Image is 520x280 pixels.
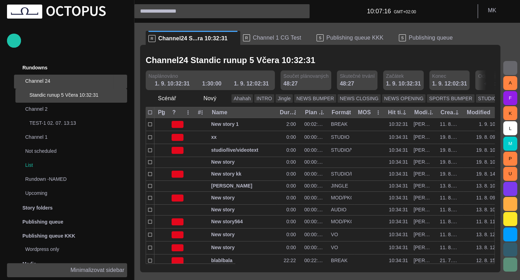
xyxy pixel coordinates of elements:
[211,181,273,191] div: adasdsad BUMPER
[304,218,325,225] div: 00:00:00:00
[286,121,299,128] div: 2:00
[286,194,299,201] div: 0:00
[399,34,406,41] p: S
[440,194,460,201] div: 11. 8. 09:22:00
[387,218,408,225] div: 10:34:31
[7,263,127,277] button: Minimalizovat sidebar
[211,134,273,141] span: xx
[158,35,228,42] span: Channel24 S...ra 10:32:31
[243,34,250,41] p: R
[440,121,460,128] div: 11. 8. 09:23:32
[414,206,434,213] div: Stanislav Vedra (svedra)
[283,73,328,80] span: Součet plánovaných
[343,108,353,117] button: Format column menu
[146,92,188,105] button: Scénář
[280,109,298,116] div: Duration
[304,134,325,141] div: 00:00:00:00
[331,194,352,201] div: MOD/PKG
[340,73,375,80] span: Skutečné trvání
[476,134,512,141] div: 19. 8. 09:07:40
[387,194,408,201] div: 10:34:31
[25,246,59,253] p: Wordpress only
[476,147,512,153] div: 19. 8. 10:28:22
[409,34,453,41] span: Publishing queue
[253,34,301,41] span: Channel 1 CG Test
[326,34,383,41] span: Publishing queue KKK
[427,94,474,103] button: SPORTS BUMPER
[503,121,517,135] button: L
[386,73,404,80] span: Začátek
[331,257,347,264] div: BREAK
[22,260,36,267] p: Media
[15,89,127,103] div: Standic runup 5 Včera 10:32:31
[191,92,229,105] button: Nový
[148,73,178,80] span: Naplánováno
[305,109,325,116] div: Plan dur
[414,194,434,201] div: Stanislav Vedra (svedra)
[482,4,516,17] button: MK
[414,244,434,251] div: Stanislav Vedra (svedra)
[211,171,273,177] span: New story kk
[286,134,299,141] div: 0:00
[211,228,273,241] div: New story
[294,94,336,103] button: NEWS BUMPER
[441,109,460,116] div: Created
[231,94,253,103] button: Ahahah
[29,119,76,127] p: TEST-1 02. 07. 13:13
[211,218,273,225] span: New story564
[284,257,299,264] div: 22:22
[11,159,127,173] div: List
[476,194,512,201] div: 11. 8. 09:22:00
[414,231,434,238] div: Stanislav Vedra (svedra)
[158,108,167,117] button: Pg column menu
[283,80,298,88] div: 48:27
[503,106,517,120] button: K
[25,162,33,169] p: List
[440,159,460,165] div: 19. 8. 10:28:22
[331,171,352,177] div: STUDIO/LIVE/PKG
[211,257,273,264] span: blablbala
[331,121,347,128] div: BREAK
[358,109,371,116] div: MOS
[367,7,391,16] p: 10:07:16
[22,232,75,239] p: Publishing queue KKK
[331,231,338,238] div: VO
[387,206,408,213] div: 10:34:31
[22,218,63,225] p: Publishing queue
[276,94,293,103] button: Jingle
[387,231,408,238] div: 10:34:31
[202,80,225,88] div: 1:30:00
[340,80,354,88] div: 48:27
[387,159,408,165] div: 10:34:31
[331,147,352,153] div: STUDIO/VIDEOTEXT
[22,64,48,71] p: Rundowns
[286,231,299,238] div: 0:00
[440,231,460,238] div: 11. 8. 10:56:46
[400,108,409,117] button: Hit time column menu
[29,91,127,98] p: Standic runup 5 Včera 10:32:31
[387,134,408,141] div: 10:34:31
[387,244,408,251] div: 10:34:31
[211,194,273,201] span: New story
[476,218,512,225] div: 11. 8. 11:09:53
[197,108,207,117] button: # column menu
[155,80,193,88] div: 1. 9. 10:32:31
[396,31,465,45] div: SPublishing queue
[440,257,460,264] div: 21. 7. 16:46:48
[476,231,512,238] div: 13. 8. 12:36:46
[503,152,517,166] button: P
[440,147,460,153] div: 19. 8. 09:09:23
[211,147,273,153] span: studio/live/videotext
[331,244,338,251] div: VO
[394,9,416,15] p: GMT+02:00
[503,76,517,90] button: A
[211,244,273,251] span: New story
[476,171,512,177] div: 19. 8. 14:46:09
[414,171,434,177] div: Karel Petrak (kpetrak)
[304,121,325,128] div: 00:02:00:00
[387,171,408,177] div: 10:34:31
[211,254,273,267] div: blablbala
[304,171,325,177] div: 00:00:00:00
[440,134,460,141] div: 19. 8. 09:07:39
[426,108,436,117] button: Modified by column menu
